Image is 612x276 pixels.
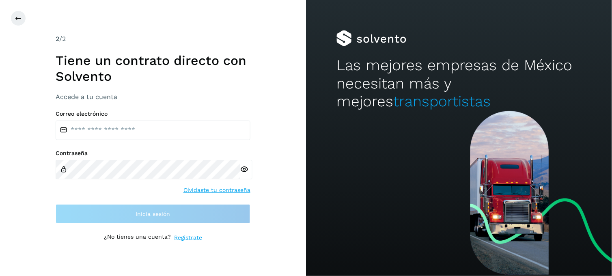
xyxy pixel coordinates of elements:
[136,211,170,217] span: Inicia sesión
[183,186,250,194] a: Olvidaste tu contraseña
[104,233,171,242] p: ¿No tienes una cuenta?
[174,233,202,242] a: Regístrate
[56,34,250,44] div: /2
[56,110,250,117] label: Correo electrónico
[56,150,250,157] label: Contraseña
[56,35,59,43] span: 2
[393,93,491,110] span: transportistas
[56,53,250,84] h1: Tiene un contrato directo con Solvento
[56,204,250,224] button: Inicia sesión
[56,93,250,101] h3: Accede a tu cuenta
[336,56,581,110] h2: Las mejores empresas de México necesitan más y mejores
